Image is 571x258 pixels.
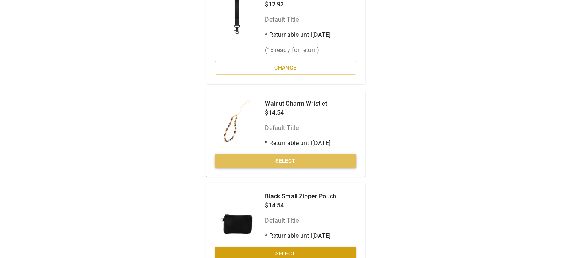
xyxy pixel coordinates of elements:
[265,46,334,55] p: ( 1 x ready for return)
[265,216,337,225] p: Default Title
[265,231,337,241] p: * Returnable until [DATE]
[265,108,331,117] p: $14.54
[265,30,334,40] p: * Returnable until [DATE]
[215,61,356,75] button: Change
[265,201,337,210] p: $14.54
[265,15,334,24] p: Default Title
[265,123,331,133] p: Default Title
[265,139,331,148] p: * Returnable until [DATE]
[265,99,331,108] p: Walnut Charm Wristlet
[215,154,356,168] button: Select
[265,192,337,201] p: Black Small Zipper Pouch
